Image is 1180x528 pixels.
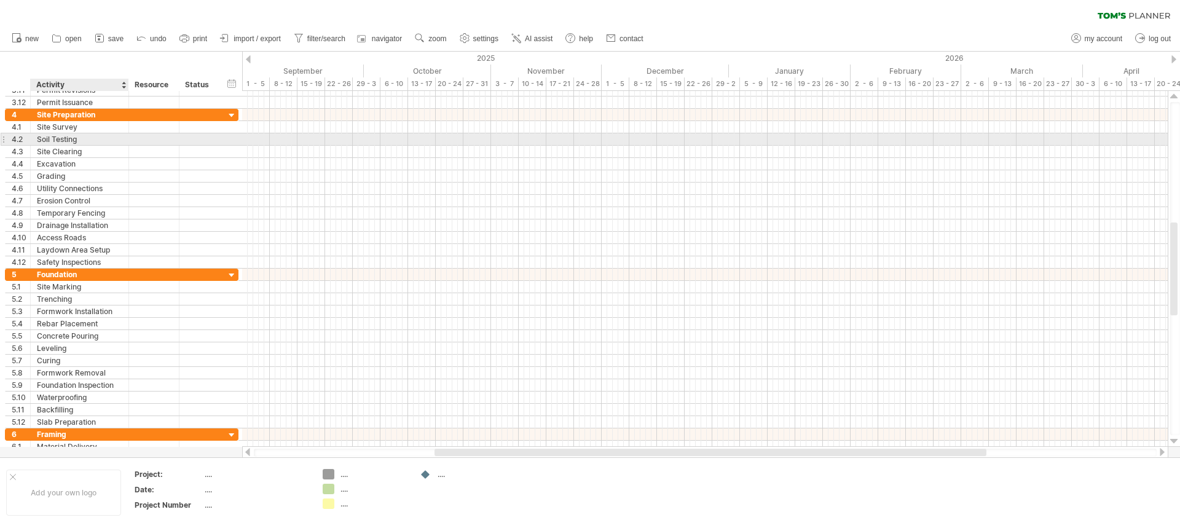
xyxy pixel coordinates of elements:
div: 8 - 12 [270,77,297,90]
div: 29 - 2 [712,77,740,90]
span: AI assist [525,34,553,43]
a: my account [1068,31,1126,47]
span: print [193,34,207,43]
div: November 2025 [491,65,602,77]
div: Curing [37,355,122,366]
div: 1 - 5 [242,77,270,90]
div: 30 - 3 [1072,77,1099,90]
div: February 2026 [851,65,961,77]
div: Site Marking [37,281,122,293]
div: 5.2 [12,293,30,305]
div: 20 - 24 [436,77,463,90]
div: Temporary Fencing [37,207,122,219]
div: 4.11 [12,244,30,256]
div: Foundation Inspection [37,379,122,391]
div: Site Survey [37,121,122,133]
div: 4.9 [12,219,30,231]
div: .... [340,469,407,479]
a: AI assist [508,31,556,47]
div: 5.9 [12,379,30,391]
div: 12 - 16 [768,77,795,90]
div: 24 - 28 [574,77,602,90]
div: 26 - 30 [823,77,851,90]
a: import / export [217,31,285,47]
div: 19 - 23 [795,77,823,90]
div: Erosion Control [37,195,122,207]
div: January 2026 [729,65,851,77]
div: 16 - 20 [1017,77,1044,90]
div: 8 - 12 [629,77,657,90]
span: import / export [234,34,281,43]
a: filter/search [291,31,349,47]
div: .... [340,498,407,509]
div: Date: [135,484,202,495]
div: Material Delivery [37,441,122,452]
div: October 2025 [364,65,491,77]
div: 5.1 [12,281,30,293]
div: Backfilling [37,404,122,416]
span: new [25,34,39,43]
div: Slab Preparation [37,416,122,428]
div: 5.3 [12,305,30,317]
div: 23 - 27 [1044,77,1072,90]
div: 5.7 [12,355,30,366]
div: .... [205,500,308,510]
div: 5.5 [12,330,30,342]
div: Formwork Installation [37,305,122,317]
div: .... [205,469,308,479]
div: Concrete Pouring [37,330,122,342]
a: log out [1132,31,1174,47]
div: 5.10 [12,392,30,403]
div: Site Preparation [37,109,122,120]
div: Soil Testing [37,133,122,145]
div: 23 - 27 [934,77,961,90]
div: Drainage Installation [37,219,122,231]
div: Access Roads [37,232,122,243]
div: 4.10 [12,232,30,243]
div: 15 - 19 [297,77,325,90]
a: save [92,31,127,47]
div: September 2025 [242,65,364,77]
div: 5.12 [12,416,30,428]
div: 5.11 [12,404,30,416]
div: Add your own logo [6,470,121,516]
a: zoom [412,31,450,47]
a: help [562,31,597,47]
a: navigator [355,31,406,47]
div: Foundation [37,269,122,280]
div: 4.7 [12,195,30,207]
div: 29 - 3 [353,77,380,90]
div: Safety Inspections [37,256,122,268]
div: Activity [36,79,122,91]
span: zoom [428,34,446,43]
div: 9 - 13 [989,77,1017,90]
div: 4.3 [12,146,30,157]
div: 13 - 17 [408,77,436,90]
div: Status [185,79,212,91]
div: Resource [135,79,172,91]
span: help [579,34,593,43]
div: 5.6 [12,342,30,354]
span: filter/search [307,34,345,43]
a: open [49,31,85,47]
div: 3.12 [12,97,30,108]
div: 15 - 19 [657,77,685,90]
div: 4.1 [12,121,30,133]
div: 10 - 14 [519,77,546,90]
div: Project Number [135,500,202,510]
span: open [65,34,82,43]
span: log out [1149,34,1171,43]
div: 13 - 17 [1127,77,1155,90]
div: 6 - 10 [380,77,408,90]
span: my account [1085,34,1122,43]
div: 17 - 21 [546,77,574,90]
div: Framing [37,428,122,440]
div: .... [205,484,308,495]
div: Site Clearing [37,146,122,157]
div: Utility Connections [37,183,122,194]
div: 1 - 5 [602,77,629,90]
div: 2 - 6 [851,77,878,90]
div: 5.8 [12,367,30,379]
a: settings [457,31,502,47]
a: undo [133,31,170,47]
